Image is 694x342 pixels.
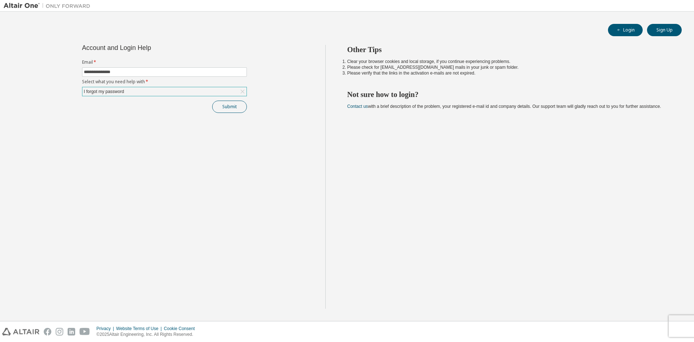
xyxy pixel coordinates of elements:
[82,45,214,51] div: Account and Login Help
[4,2,94,9] img: Altair One
[116,326,164,332] div: Website Terms of Use
[80,328,90,335] img: youtube.svg
[56,328,63,335] img: instagram.svg
[347,90,669,99] h2: Not sure how to login?
[647,24,682,36] button: Sign Up
[82,79,247,85] label: Select what you need help with
[212,101,247,113] button: Submit
[347,104,368,109] a: Contact us
[68,328,75,335] img: linkedin.svg
[2,328,39,335] img: altair_logo.svg
[347,45,669,54] h2: Other Tips
[82,87,247,96] div: I forgot my password
[83,88,125,96] div: I forgot my password
[347,104,661,109] span: with a brief description of the problem, your registered e-mail id and company details. Our suppo...
[97,332,199,338] p: © 2025 Altair Engineering, Inc. All Rights Reserved.
[608,24,643,36] button: Login
[164,326,199,332] div: Cookie Consent
[97,326,116,332] div: Privacy
[44,328,51,335] img: facebook.svg
[347,70,669,76] li: Please verify that the links in the activation e-mails are not expired.
[347,59,669,64] li: Clear your browser cookies and local storage, if you continue experiencing problems.
[347,64,669,70] li: Please check for [EMAIL_ADDRESS][DOMAIN_NAME] mails in your junk or spam folder.
[82,59,247,65] label: Email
